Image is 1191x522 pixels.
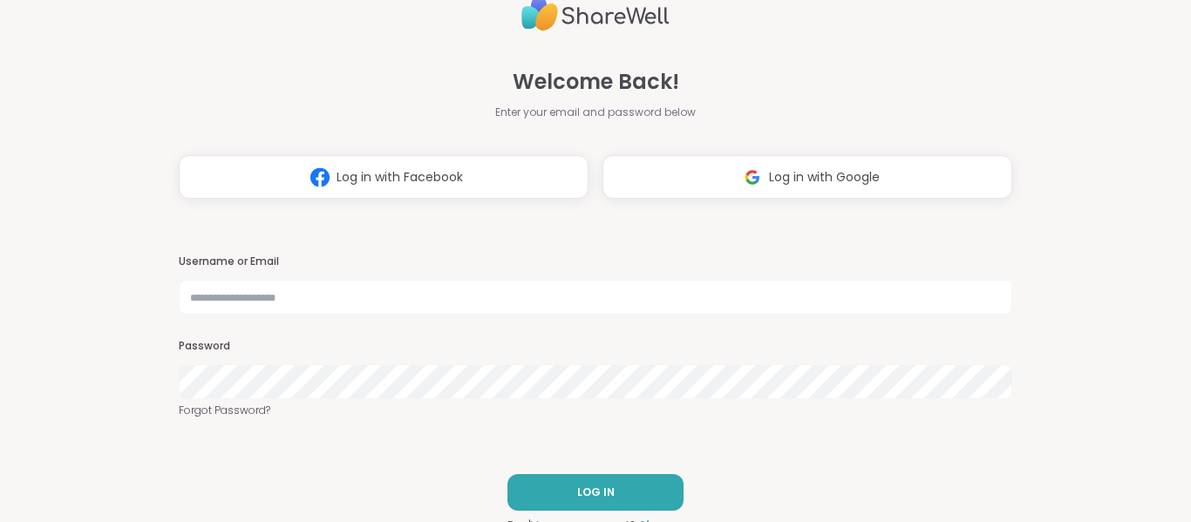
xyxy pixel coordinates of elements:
span: Enter your email and password below [495,105,696,120]
button: Log in with Google [602,155,1012,199]
button: LOG IN [507,474,684,511]
img: ShareWell Logomark [736,161,769,193]
a: Forgot Password? [179,403,1012,418]
span: Welcome Back! [513,66,679,98]
h3: Password [179,339,1012,354]
h3: Username or Email [179,254,1012,269]
span: Log in with Facebook [337,168,463,186]
span: LOG IN [577,485,615,500]
img: ShareWell Logomark [303,161,337,193]
span: Log in with Google [769,168,880,186]
button: Log in with Facebook [179,155,589,199]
